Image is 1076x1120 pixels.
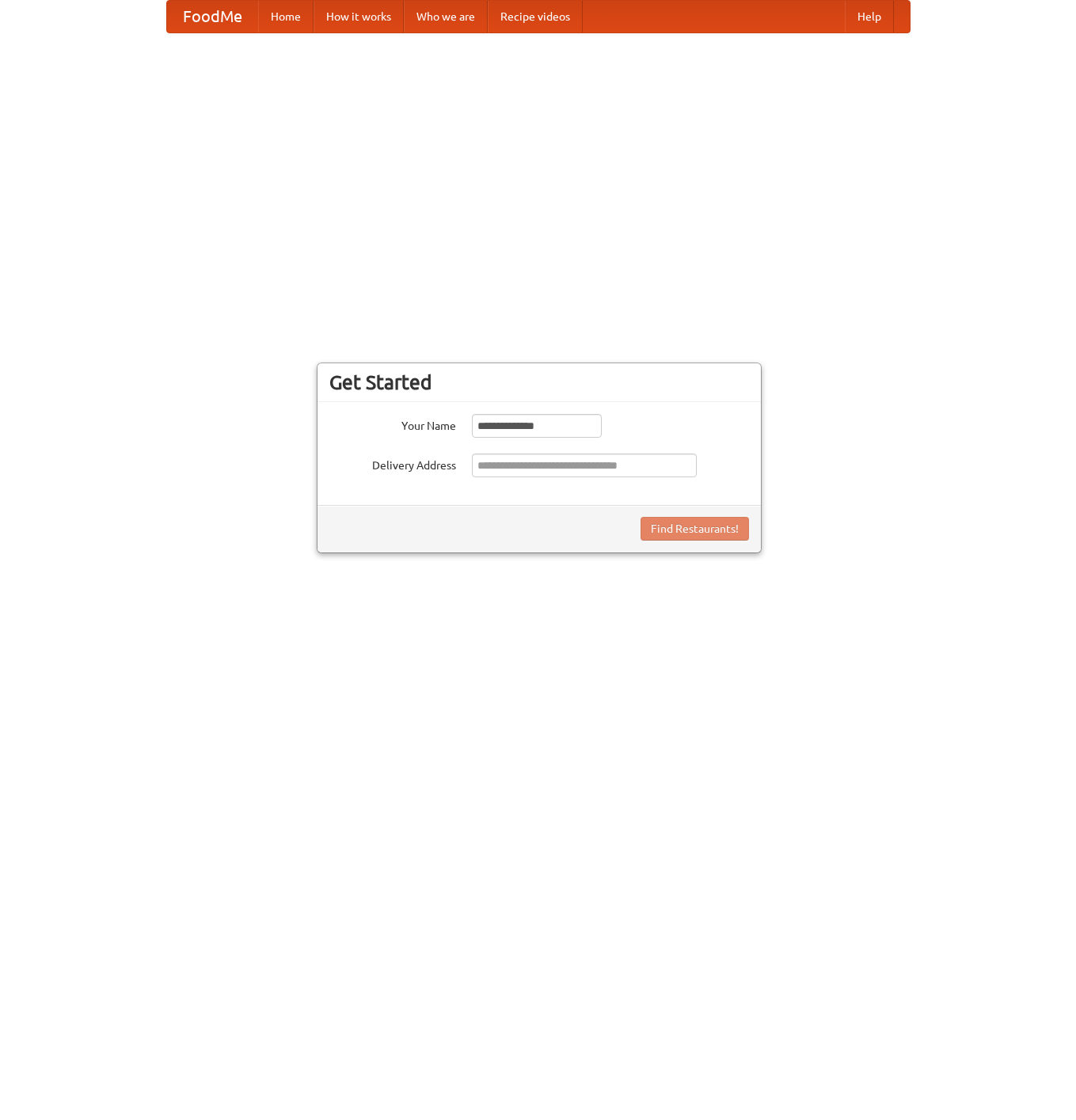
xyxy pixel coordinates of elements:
a: How it works [314,1,404,32]
a: Who we are [404,1,488,32]
label: Your Name [329,414,456,434]
button: Find Restaurants! [641,517,749,541]
h3: Get Started [329,370,749,394]
a: FoodMe [167,1,258,32]
a: Home [258,1,314,32]
a: Help [845,1,894,32]
label: Delivery Address [329,454,456,473]
a: Recipe videos [488,1,583,32]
